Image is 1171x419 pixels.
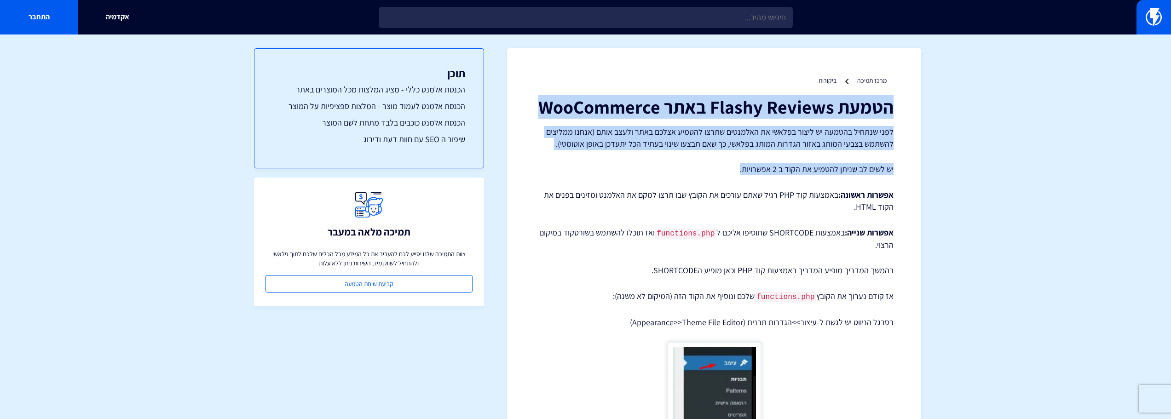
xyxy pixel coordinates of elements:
p: באמצעות SHORTCODE שתוסיפו אליכם ל ואז תוכלו להשתמש בשורטקוד במיקום הרצוי. [535,227,894,251]
p: לפני שנתחיל בהטמעה יש ליצור בפלאשי את האלמנטים שתרצו להטמיע אצלכם באתר ולעצב אותם (אנחנו ממליצים ... [535,126,894,149]
a: קביעת שיחת הטמעה [265,275,473,293]
a: מרכז תמיכה [857,76,887,85]
a: הכנסת אלמנט כללי - מציג המלצות מכל המוצרים באתר [273,84,465,96]
a: הכנסת אלמנט לעמוד מוצר - המלצות ספציפיות על המוצר [273,100,465,112]
p: בסרגל הניווט יש לגשת ל-עיצוב>>הגדרות תבנית (Appearance>>Theme File Editor) [535,316,894,328]
p: יש לשים לב שניתן להטמיע את הקוד ב 2 אפשרויות. [535,163,894,175]
input: חיפוש מהיר... [379,7,793,28]
a: שיפור ה SEO עם חוות דעת ודירוג [273,133,465,145]
h1: הטמעת Flashy Reviews באתר WooCommerce [535,97,894,117]
a: ביקורות [819,76,836,85]
p: באמצעות קוד PHP רגיל שאתם עורכים את הקובץ שבו תרצו למקם את האלמנט ומזינים בפנים את הקוד HTML. [535,189,894,212]
code: functions.php [755,292,816,302]
p: צוות התמיכה שלנו יסייע לכם להעביר את כל המידע מכל הכלים שלכם לתוך פלאשי ולהתחיל לשווק מיד, השירות... [265,249,473,268]
a: הכנסת אלמנט כוכבים בלבד מתחת לשם המוצר [273,117,465,129]
h3: תוכן [273,67,465,79]
p: בהמשך המדריך מופיע המדריך באמצעות קוד PHP וכאן מופיע הSHORTCODE. [535,264,894,276]
strong: אפשרות ראשונה: [838,189,894,200]
h3: תמיכה מלאה במעבר [328,226,410,237]
code: functions.php [655,229,716,239]
p: אז קודם נערוך את הקובץ שלכם ונוסיף את הקוד הזה (המיקום לא משנה): [535,290,894,303]
strong: אפשרות שנייה: [845,227,894,238]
